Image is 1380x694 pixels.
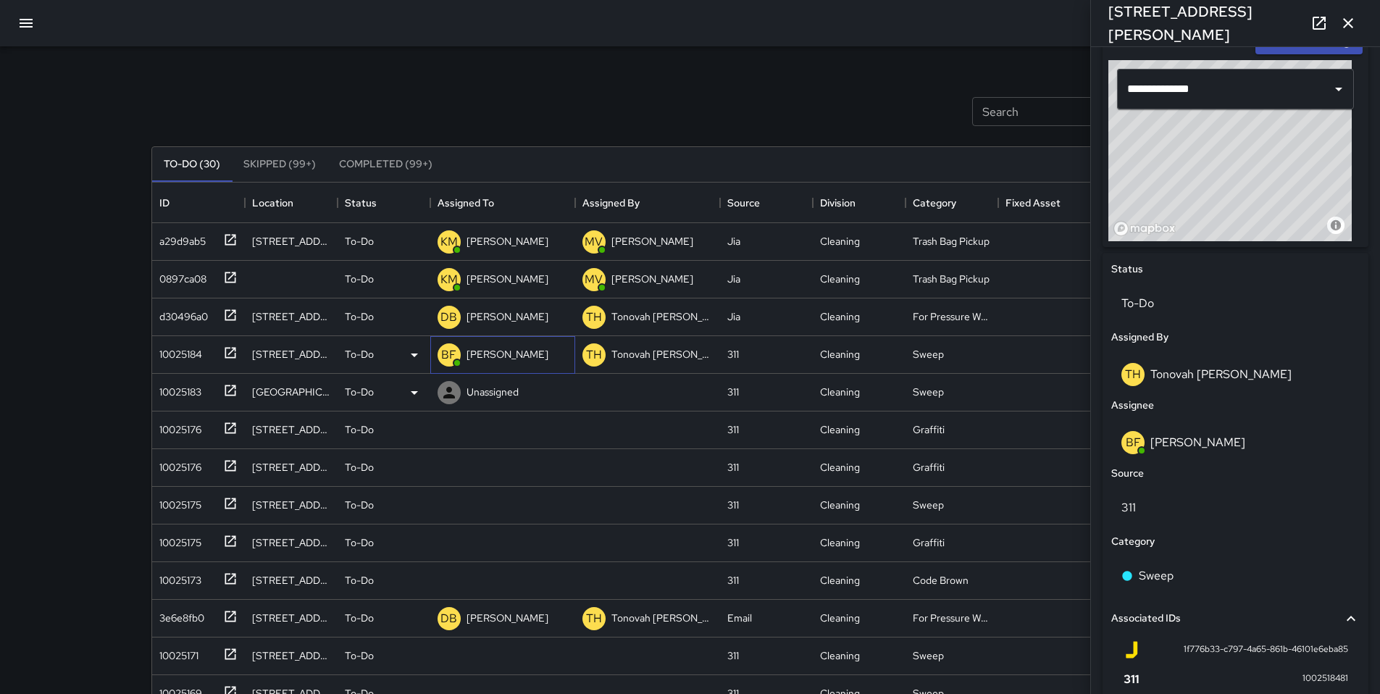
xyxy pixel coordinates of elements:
p: To-Do [345,648,374,663]
div: 311 [727,498,739,512]
p: [PERSON_NAME] [467,234,548,248]
p: To-Do [345,460,374,474]
div: Assigned To [438,183,494,223]
div: 311 [727,385,739,399]
div: 10025176 [154,454,201,474]
p: [PERSON_NAME] [467,347,548,361]
div: 10025171 [154,643,198,663]
div: 10025184 [154,341,202,361]
div: Cleaning [820,347,860,361]
button: Skipped (99+) [232,147,327,182]
div: Cleaning [820,573,860,588]
div: Location [252,183,293,223]
div: 230 8th Street [252,498,330,512]
div: Location [245,183,338,223]
div: Cleaning [820,309,860,324]
div: Sweep [913,385,944,399]
div: Cleaning [820,460,860,474]
p: BF [441,346,456,364]
div: 334 Harriet Street [252,460,330,474]
div: 10025175 [154,530,201,550]
div: 46a Langton Street [252,309,330,324]
p: [PERSON_NAME] [467,611,548,625]
div: ID [152,183,245,223]
p: Tonovah [PERSON_NAME] [611,611,713,625]
p: To-Do [345,347,374,361]
div: Status [338,183,430,223]
div: 311 [727,347,739,361]
div: Jia [727,272,740,286]
div: 10025183 [154,379,201,399]
p: [PERSON_NAME] [611,234,693,248]
div: 526 Natoma Street [252,385,330,399]
div: Assigned By [575,183,720,223]
p: TH [586,346,602,364]
div: Sweep [913,648,944,663]
div: Cleaning [820,272,860,286]
div: 3e6e8fb0 [154,605,204,625]
p: [PERSON_NAME] [467,309,548,324]
p: To-Do [345,422,374,437]
div: 788 Minna Street [252,573,330,588]
div: Graffiti [913,535,945,550]
p: [PERSON_NAME] [611,272,693,286]
p: To-Do [345,498,374,512]
div: d30496a0 [154,304,208,324]
div: Cleaning [820,234,860,248]
div: 311 [727,535,739,550]
div: Cleaning [820,611,860,625]
div: 10025173 [154,567,201,588]
div: For Pressure Washer [913,611,991,625]
p: To-Do [345,272,374,286]
p: MV [585,271,603,288]
p: Tonovah [PERSON_NAME] [611,347,713,361]
div: 311 [727,460,739,474]
div: Fixed Asset [998,183,1091,223]
button: Completed (99+) [327,147,444,182]
p: Unassigned [467,385,519,399]
p: To-Do [345,309,374,324]
p: To-Do [345,234,374,248]
div: Fixed Asset [1005,183,1061,223]
div: Graffiti [913,460,945,474]
div: 311 [727,648,739,663]
p: [PERSON_NAME] [467,272,548,286]
div: 22 Russ Street [252,347,330,361]
div: 788 Minna Street [252,648,330,663]
p: To-Do [345,611,374,625]
div: Source [727,183,760,223]
div: 0897ca08 [154,266,206,286]
div: 311 [727,422,739,437]
p: TH [586,610,602,627]
div: Assigned By [582,183,640,223]
p: KM [440,271,458,288]
div: 575 10th Street [252,422,330,437]
div: a29d9ab5 [154,228,206,248]
div: Sweep [913,498,944,512]
div: Email [727,611,752,625]
div: Assigned To [430,183,575,223]
div: Cleaning [820,422,860,437]
div: Graffiti [913,422,945,437]
div: For Pressure Washer [913,309,991,324]
p: KM [440,233,458,251]
div: 743 Minna Street [252,611,330,625]
div: Division [813,183,906,223]
p: To-Do [345,535,374,550]
div: 428 11th Street [252,234,330,248]
div: Cleaning [820,535,860,550]
p: Tonovah [PERSON_NAME] [611,309,713,324]
div: Source [720,183,813,223]
div: Trash Bag Pickup [913,272,990,286]
div: Jia [727,234,740,248]
p: MV [585,233,603,251]
div: 214 Clara Street [252,535,330,550]
div: 10025175 [154,492,201,512]
p: DB [440,610,457,627]
div: Jia [727,309,740,324]
div: Division [820,183,856,223]
div: Category [913,183,956,223]
div: Sweep [913,347,944,361]
div: Code Brown [913,573,969,588]
p: To-Do [345,385,374,399]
